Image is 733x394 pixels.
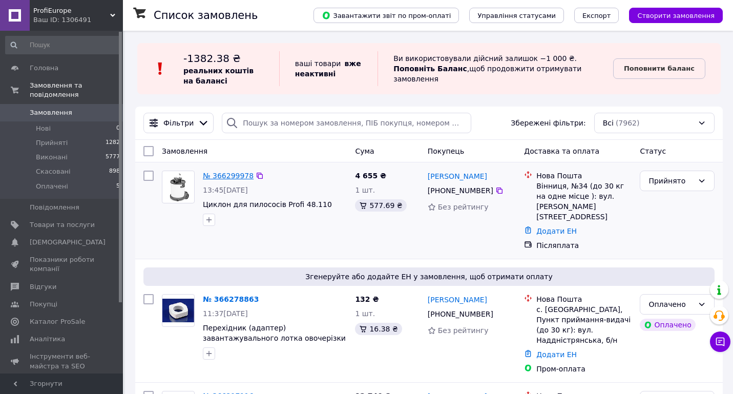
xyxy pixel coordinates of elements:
span: 5777 [106,153,120,162]
b: Поповнити баланс [624,65,695,72]
div: Вінниця, №34 (до 30 кг на одне місце ): вул. [PERSON_NAME][STREET_ADDRESS] [536,181,632,222]
span: [DEMOGRAPHIC_DATA] [30,238,106,247]
div: Пром-оплата [536,364,632,374]
span: Замовлення [162,147,207,155]
div: Оплачено [640,319,695,331]
span: Експорт [582,12,611,19]
span: Доставка та оплата [524,147,599,155]
span: 1 шт. [355,309,375,318]
button: Управління статусами [469,8,564,23]
span: 1 шт. [355,186,375,194]
span: Головна [30,64,58,73]
button: Чат з покупцем [710,331,730,352]
span: Створити замовлення [637,12,715,19]
span: Повідомлення [30,203,79,212]
a: [PERSON_NAME] [428,171,487,181]
span: 11:37[DATE] [203,309,248,318]
span: 5 [116,182,120,191]
b: реальних коштів на балансі [183,67,254,85]
span: Аналітика [30,335,65,344]
div: Оплачено [648,299,694,310]
span: Завантажити звіт по пром-оплаті [322,11,451,20]
span: 13:45[DATE] [203,186,248,194]
a: Фото товару [162,171,195,203]
span: Інструменти веб-майстра та SEO [30,352,95,370]
span: Статус [640,147,666,155]
button: Експорт [574,8,619,23]
a: Додати ЕН [536,227,577,235]
a: Створити замовлення [619,11,723,19]
div: Нова Пошта [536,171,632,181]
div: Післяплата [536,240,632,251]
span: ProfiEurope [33,6,110,15]
span: Скасовані [36,167,71,176]
span: 0 [116,124,120,133]
img: :exclamation: [153,61,168,76]
span: 4 655 ₴ [355,172,386,180]
span: (7962) [616,119,640,127]
span: [PHONE_NUMBER] [428,186,493,195]
span: Згенеруйте або додайте ЕН у замовлення, щоб отримати оплату [148,272,710,282]
img: Фото товару [162,299,194,322]
span: 132 ₴ [355,295,379,303]
span: Покупці [30,300,57,309]
span: Cума [355,147,374,155]
a: Додати ЕН [536,350,577,359]
input: Пошук за номером замовлення, ПІБ покупця, номером телефону, Email, номером накладної [222,113,471,133]
span: Виконані [36,153,68,162]
span: Без рейтингу [438,203,489,211]
div: ваші товари [279,51,378,86]
button: Завантажити звіт по пром-оплаті [313,8,459,23]
span: [PHONE_NUMBER] [428,310,493,318]
span: 898 [109,167,120,176]
b: Поповніть Баланс [393,65,467,73]
a: № 366299978 [203,172,254,180]
div: Прийнято [648,175,694,186]
span: Прийняті [36,138,68,148]
a: Фото товару [162,294,195,327]
div: Ваш ID: 1306491 [33,15,123,25]
span: Фільтри [163,118,194,128]
a: Циклон для пилососів Profi 48.110 [203,200,332,209]
span: Показники роботи компанії [30,255,95,274]
div: Ви використовували дійсний залишок −1 000 ₴. , щоб продовжити отримувати замовлення [378,51,613,86]
span: Оплачені [36,182,68,191]
span: Покупець [428,147,464,155]
span: Нові [36,124,51,133]
div: 16.38 ₴ [355,323,402,335]
span: Каталог ProSale [30,317,85,326]
img: Фото товару [164,171,193,203]
span: Замовлення та повідомлення [30,81,123,99]
div: с. [GEOGRAPHIC_DATA], Пункт приймання-видачі (до 30 кг): вул. Наддністрянська, б/н [536,304,632,345]
span: Збережені фільтри: [511,118,585,128]
a: № 366278863 [203,295,259,303]
span: Відгуки [30,282,56,292]
span: Замовлення [30,108,72,117]
a: Поповнити баланс [613,58,705,79]
span: -1382.38 ₴ [183,52,241,65]
h1: Список замовлень [154,9,258,22]
div: Нова Пошта [536,294,632,304]
button: Створити замовлення [629,8,723,23]
span: Всі [603,118,614,128]
span: Управління статусами [477,12,556,19]
span: Товари та послуги [30,220,95,230]
a: Перехідник (адаптер) завантажувального лотка овочерізки [PERSON_NAME] 12008115 [203,324,346,352]
input: Пошук [5,36,121,54]
div: 577.69 ₴ [355,199,406,212]
a: [PERSON_NAME] [428,295,487,305]
span: 1282 [106,138,120,148]
span: Без рейтингу [438,326,489,335]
